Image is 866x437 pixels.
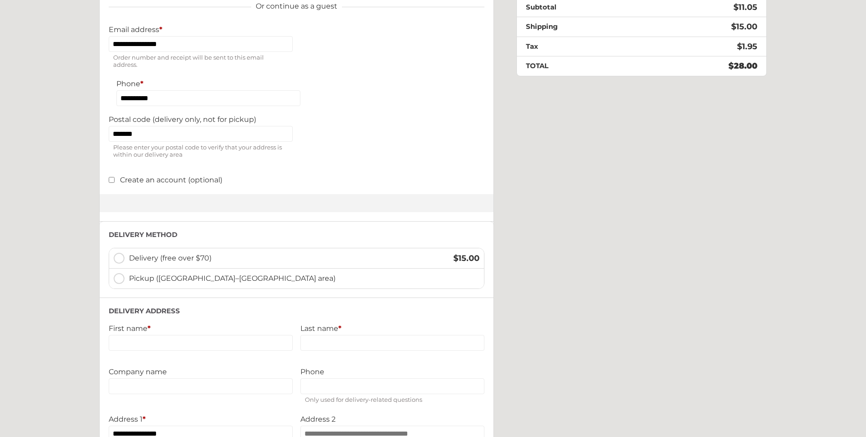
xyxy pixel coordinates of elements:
label: Company name [109,367,293,376]
bdi: 15.00 [453,253,479,263]
label: Email address [109,25,293,34]
span: $ [728,61,734,71]
span: Delivery (free over $70) [129,253,443,264]
th: Shipping [517,17,646,37]
span: Please enter your postal code to verify that your address is within our delivery area [109,142,293,160]
label: Address 1 [109,415,293,423]
span: Pickup ([GEOGRAPHIC_DATA]–[GEOGRAPHIC_DATA] area) [129,273,479,284]
th: Total [517,56,646,76]
span: Only used for delivery-related questions [300,394,484,406]
label: Address 2 [300,415,484,423]
bdi: 11.05 [733,2,757,12]
h3: Delivery address [109,307,484,315]
label: Postal code (delivery only, not for pickup) [109,115,293,124]
label: Phone [300,367,484,376]
span: $ [737,42,742,51]
th: Tax [517,37,646,56]
span: 15.00 [731,22,757,32]
label: Phone [116,79,300,88]
label: Last name [300,324,484,333]
span: $ [731,22,736,32]
span: Create an account (optional) [120,176,222,184]
bdi: 1.95 [737,42,757,51]
span: Order number and receipt will be sent to this email address. [109,52,293,70]
input: Create an account (optional) [109,177,115,183]
h3: Delivery method [109,231,484,239]
span: $ [733,2,738,12]
bdi: 28.00 [728,61,757,71]
label: First name [109,324,293,333]
span: Or continue as a guest [251,1,342,12]
span: $ [453,253,458,263]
